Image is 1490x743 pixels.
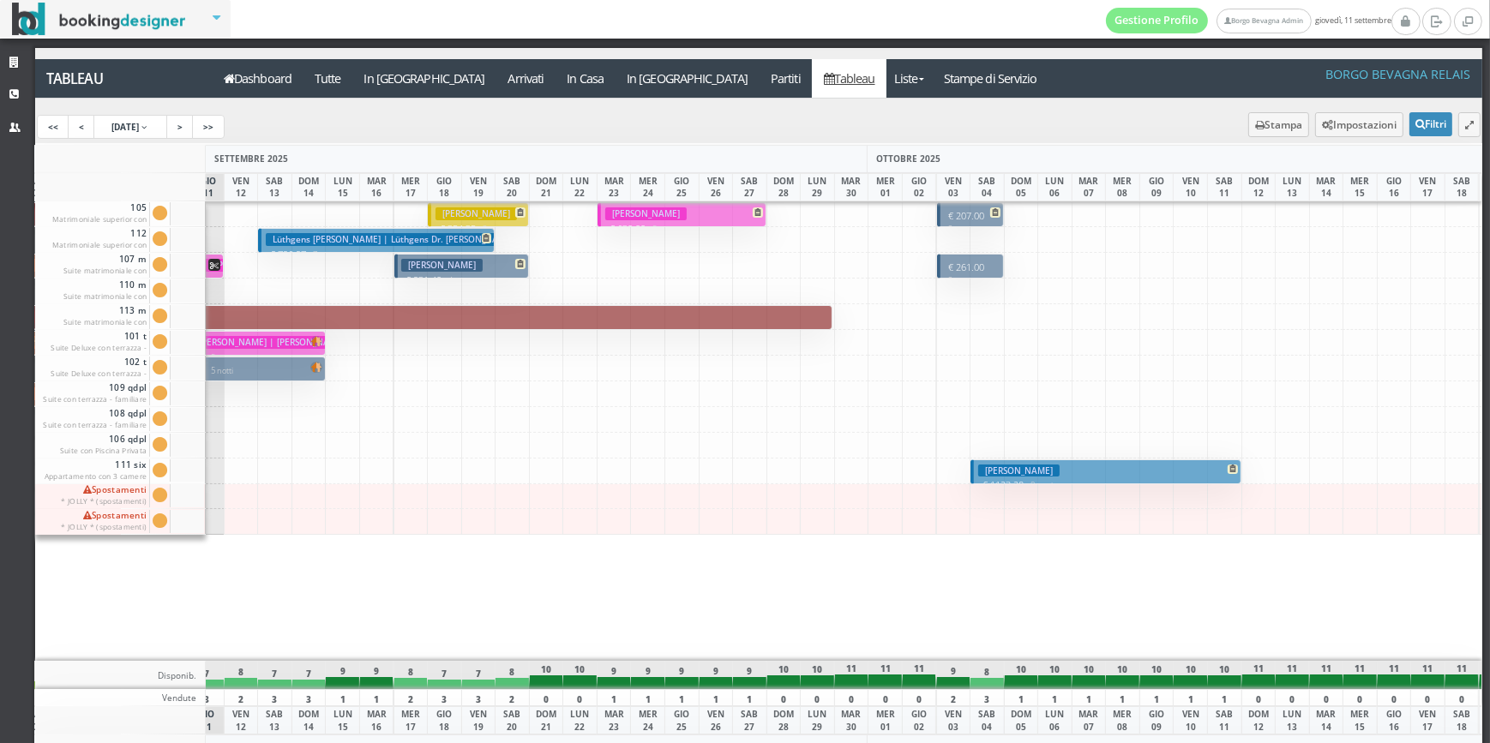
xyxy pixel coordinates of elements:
[1410,706,1445,734] div: VEN 17
[699,706,734,734] div: VEN 26
[39,279,150,305] span: 110 m
[1445,173,1480,201] div: SAB 18
[35,689,207,706] div: Vendute
[1275,706,1310,734] div: LUN 13
[936,706,971,734] div: VEN 03
[970,689,1005,706] div: 3
[192,115,225,139] a: >>
[224,173,259,201] div: VEN 12
[732,661,767,689] div: 9
[1004,689,1039,706] div: 1
[886,59,932,98] a: Liste
[1139,706,1175,734] div: GIO 09
[166,115,194,139] a: >
[214,153,288,165] span: SETTEMBRE 2025
[461,689,496,706] div: 3
[325,689,360,706] div: 1
[664,661,700,689] div: 9
[1004,173,1039,201] div: DOM 05
[937,254,1005,279] button: € 261.00 2 notti
[598,202,766,227] button: [PERSON_NAME] € 630.00 5 notti
[936,173,971,201] div: VEN 03
[1377,689,1412,706] div: 0
[39,202,150,228] span: 105
[51,343,147,364] small: Suite Deluxe con terrazza - Tripla
[1217,9,1311,33] a: Borgo Bevagna Admin
[496,59,556,98] a: Arrivati
[394,173,429,201] div: MER 17
[257,689,292,706] div: 3
[1139,661,1175,689] div: 10
[352,59,496,98] a: In [GEOGRAPHIC_DATA]
[1072,689,1107,706] div: 1
[325,173,360,201] div: LUN 15
[1343,706,1378,734] div: MER 15
[766,173,802,201] div: DOM 28
[1173,689,1208,706] div: 1
[303,59,353,98] a: Tutte
[936,661,971,689] div: 9
[1445,706,1480,734] div: SAB 18
[157,357,326,381] button: € 815.00 5 notti 2 Adulti
[359,689,394,706] div: 1
[1037,173,1072,201] div: LUN 06
[834,706,869,734] div: MAR 30
[310,336,322,347] img: room-undefined.png
[1343,173,1378,201] div: MER 15
[224,661,259,689] div: 8
[936,689,971,706] div: 2
[605,207,687,220] h3: [PERSON_NAME]
[1207,706,1242,734] div: SAB 11
[630,661,665,689] div: 9
[62,496,147,506] small: * JOLLY * (spostamenti)
[57,434,149,457] span: 106 qdpl
[1173,661,1208,689] div: 10
[812,59,886,98] a: Tableau
[495,173,530,201] div: SAB 20
[556,59,616,98] a: In Casa
[868,173,903,201] div: MER 01
[944,261,999,287] p: € 261.00
[932,59,1048,98] a: Stampe di Servizio
[427,173,462,201] div: GIO 18
[1207,173,1242,201] div: SAB 11
[35,59,213,98] a: Tableau
[948,211,991,236] small: 2 notti
[427,706,462,734] div: GIO 18
[597,661,632,689] div: 9
[60,446,147,455] small: Suite con Piscina Privata
[63,291,147,313] small: Suite matrimoniale con terrazza
[1241,173,1277,201] div: DOM 12
[37,115,69,139] a: <<
[476,224,505,235] small: 3 notti
[189,706,225,734] div: GIO 11
[834,661,869,689] div: 11
[1377,173,1412,201] div: GIO 16
[359,706,394,734] div: MAR 16
[1241,661,1277,689] div: 11
[800,661,835,689] div: 10
[1106,8,1391,33] span: giovedì, 11 settembre
[1139,173,1175,201] div: GIO 09
[39,305,150,331] span: 113 m
[732,173,767,201] div: SAB 27
[970,173,1005,201] div: SAB 04
[937,202,1005,227] button: € 207.00 2 notti
[436,222,524,236] p: € 354.35
[224,706,259,734] div: VEN 12
[1410,661,1445,689] div: 11
[291,173,327,201] div: DOM 14
[291,706,327,734] div: DOM 14
[1105,661,1140,689] div: 10
[165,351,321,364] p: € 630.00
[948,262,991,287] small: 2 notti
[1105,689,1140,706] div: 1
[699,173,734,201] div: VEN 26
[28,325,827,339] p: € 0.00
[1106,8,1209,33] a: Gestione Profilo
[1275,689,1310,706] div: 0
[1241,689,1277,706] div: 0
[35,661,207,689] div: Disponib.
[394,689,429,706] div: 2
[978,478,1236,492] p: € 1123.20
